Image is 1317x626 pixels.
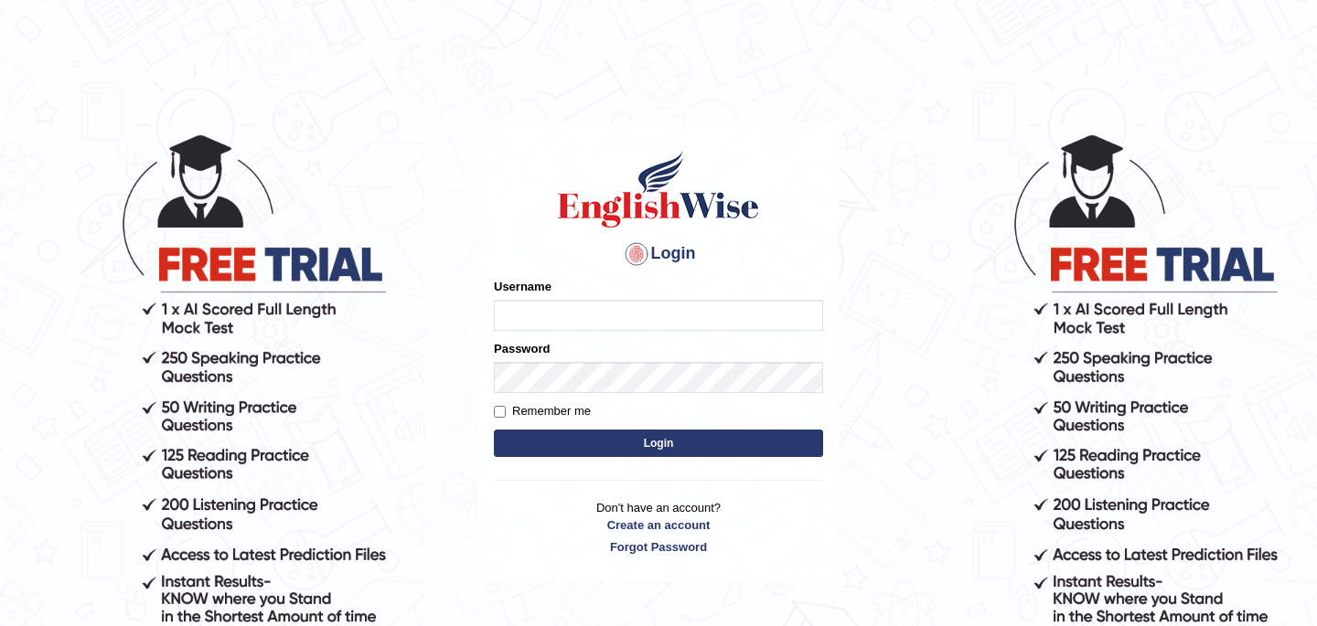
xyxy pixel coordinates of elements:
[554,148,763,230] img: Logo of English Wise sign in for intelligent practice with AI
[494,499,823,556] p: Don't have an account?
[494,406,506,418] input: Remember me
[494,516,823,534] a: Create an account
[494,239,823,269] h4: Login
[494,278,551,295] label: Username
[494,538,823,556] a: Forgot Password
[494,430,823,457] button: Login
[494,402,591,420] label: Remember me
[494,340,550,357] label: Password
